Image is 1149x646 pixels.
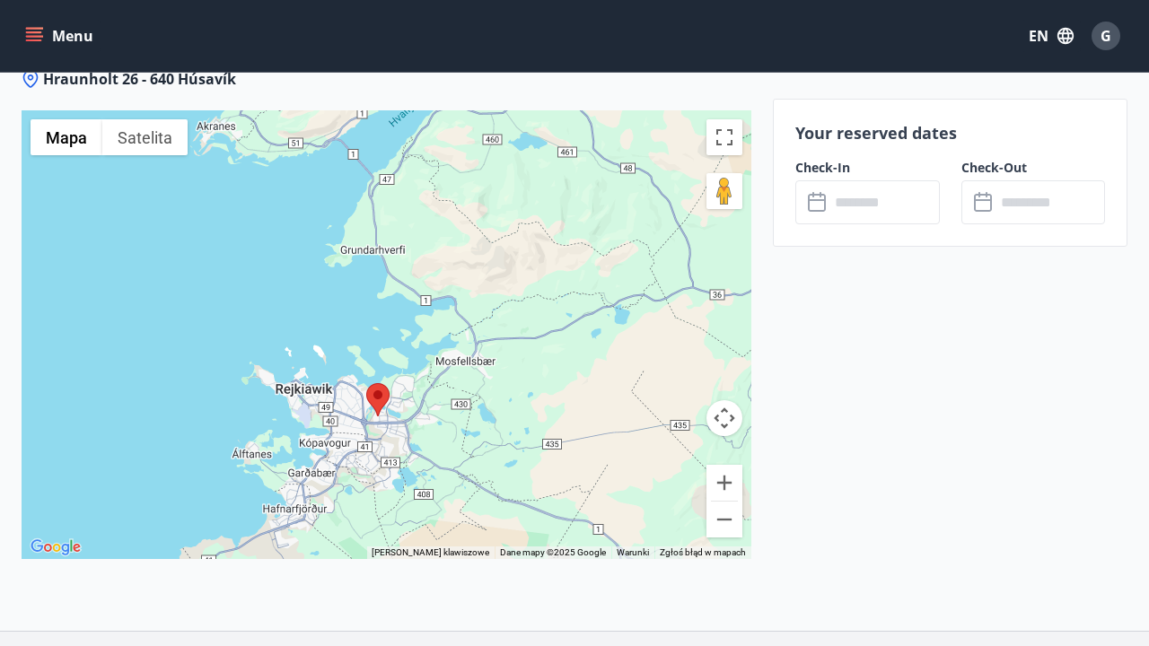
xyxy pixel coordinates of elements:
span: Hraunholt 26 - 640 Húsavík [43,69,236,89]
span: G [1101,26,1111,46]
a: Pokaż ten obszar w Mapach Google (otwiera się w nowym oknie) [26,536,85,559]
button: Przeciągnij Pegmana na mapę, by otworzyć widok Street View [706,173,742,209]
img: Google [26,536,85,559]
button: Powiększ [706,465,742,501]
button: Sterowanie kamerą na mapie [706,400,742,436]
button: Skróty klawiszowe [372,546,489,559]
button: Pokaż mapę ulic [31,119,102,155]
button: EN [1022,20,1081,52]
span: Dane mapy ©2025 Google [500,547,606,557]
button: G [1084,14,1127,57]
a: Zgłoś błąd w mapach [660,547,746,557]
button: Pomniejsz [706,502,742,537]
button: menu [22,20,101,52]
p: Your reserved dates [795,121,1105,144]
button: Włącz widok pełnoekranowy [706,119,742,155]
label: Check-Out [961,159,1105,177]
a: Warunki (otwiera się w nowej karcie) [617,547,649,557]
label: Check-In [795,159,939,177]
button: Pokaż zdjęcia satelitarne [102,119,188,155]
